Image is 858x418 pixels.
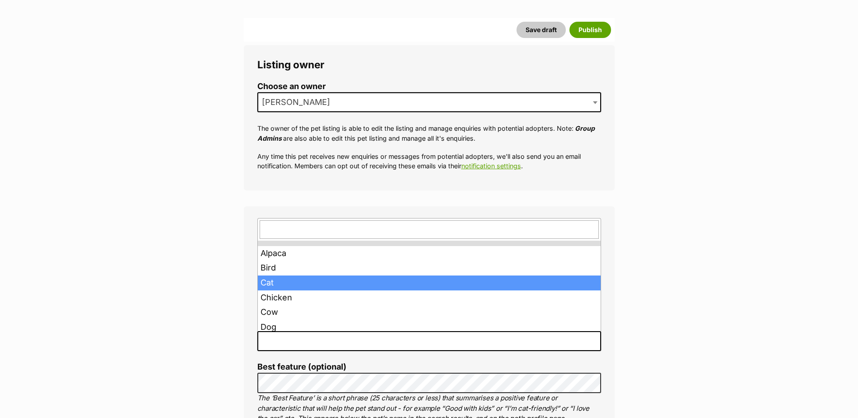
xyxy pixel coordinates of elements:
[257,82,601,91] label: Choose an owner
[258,305,601,320] li: Cow
[517,22,566,38] button: Save draft
[257,124,595,142] em: Group Admins
[257,92,601,112] span: Tameka Saville
[257,362,601,372] label: Best feature (optional)
[257,58,324,71] span: Listing owner
[569,22,611,38] button: Publish
[258,290,601,305] li: Chicken
[258,261,601,275] li: Bird
[258,246,601,261] li: Alpaca
[461,162,521,170] a: notification settings
[257,152,601,171] p: Any time this pet receives new enquiries or messages from potential adopters, we'll also send you...
[258,96,339,109] span: Tameka Saville
[258,320,601,335] li: Dog
[258,275,601,290] li: Cat
[257,123,601,143] p: The owner of the pet listing is able to edit the listing and manage enquiries with potential adop...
